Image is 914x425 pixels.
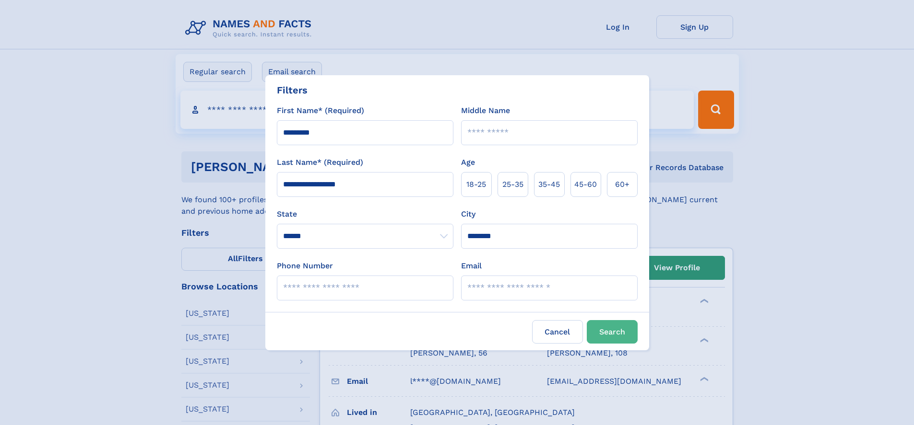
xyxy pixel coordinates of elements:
[574,179,597,190] span: 45‑60
[461,157,475,168] label: Age
[277,83,308,97] div: Filters
[538,179,560,190] span: 35‑45
[502,179,523,190] span: 25‑35
[277,260,333,272] label: Phone Number
[277,105,364,116] label: First Name* (Required)
[466,179,486,190] span: 18‑25
[277,157,363,168] label: Last Name* (Required)
[532,320,583,344] label: Cancel
[277,208,453,220] label: State
[461,208,475,220] label: City
[461,105,510,116] label: Middle Name
[461,260,482,272] label: Email
[615,179,629,190] span: 60+
[587,320,638,344] button: Search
